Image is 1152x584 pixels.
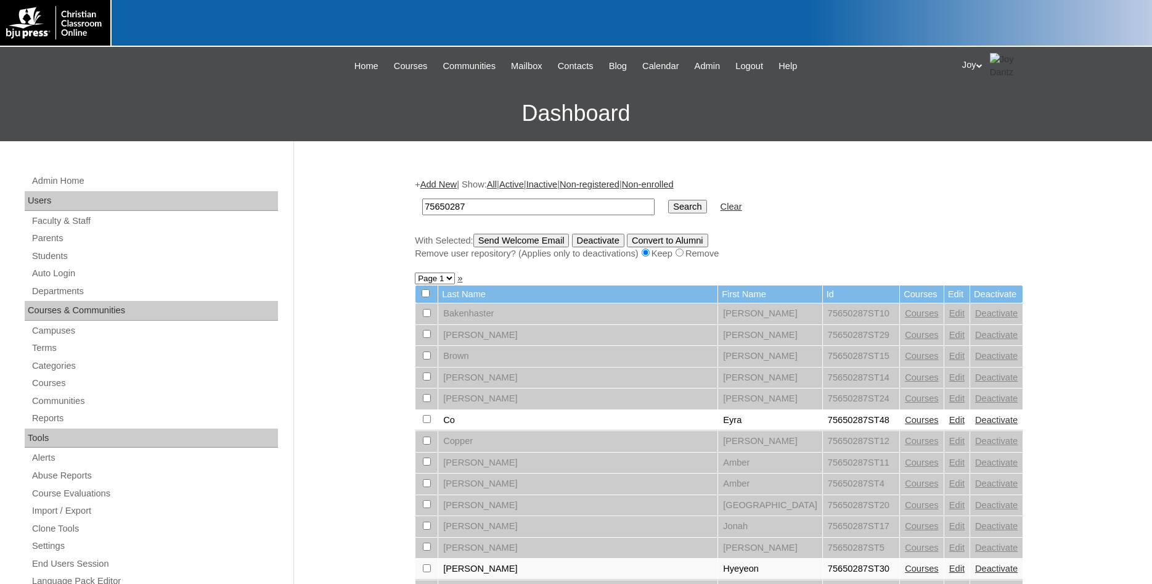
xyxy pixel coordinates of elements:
[823,389,899,409] td: 75650287ST24
[438,559,717,580] td: [PERSON_NAME]
[823,410,899,431] td: 75650287ST48
[642,59,679,73] span: Calendar
[949,372,965,382] a: Edit
[31,249,278,264] a: Students
[695,59,721,73] span: Admin
[900,286,944,303] td: Courses
[905,458,939,467] a: Courses
[823,346,899,367] td: 75650287ST15
[975,372,1018,382] a: Deactivate
[975,543,1018,553] a: Deactivate
[823,303,899,324] td: 75650287ST10
[438,538,717,559] td: [PERSON_NAME]
[718,495,822,516] td: [GEOGRAPHIC_DATA]
[6,86,1146,141] h3: Dashboard
[735,59,763,73] span: Logout
[718,286,822,303] td: First Name
[558,59,594,73] span: Contacts
[949,564,965,574] a: Edit
[718,559,822,580] td: Hyeyeon
[718,346,822,367] td: [PERSON_NAME]
[438,389,717,409] td: [PERSON_NAME]
[721,202,742,212] a: Clear
[975,458,1018,467] a: Deactivate
[718,325,822,346] td: [PERSON_NAME]
[627,234,708,247] input: Convert to Alumni
[438,368,717,389] td: [PERSON_NAME]
[636,59,685,73] a: Calendar
[975,479,1018,488] a: Deactivate
[823,538,899,559] td: 75650287ST5
[473,234,570,247] input: Send Welcome Email
[823,495,899,516] td: 75650287ST20
[443,59,496,73] span: Communities
[949,521,965,531] a: Edit
[778,59,797,73] span: Help
[609,59,627,73] span: Blog
[31,173,278,189] a: Admin Home
[823,368,899,389] td: 75650287ST14
[823,516,899,537] td: 75650287ST17
[31,521,278,537] a: Clone Tools
[438,303,717,324] td: Bakenhaster
[438,453,717,474] td: [PERSON_NAME]
[772,59,803,73] a: Help
[718,389,822,409] td: [PERSON_NAME]
[415,178,1025,260] div: + | Show: | | | |
[905,479,939,488] a: Courses
[718,538,822,559] td: [PERSON_NAME]
[25,191,278,211] div: Users
[905,330,939,340] a: Courses
[718,410,822,431] td: Eyra
[31,284,278,299] a: Departments
[718,474,822,495] td: Amber
[415,247,1025,260] div: Remove user repository? (Applies only to deactivations) Keep Remove
[438,286,717,303] td: Last Name
[718,303,822,324] td: [PERSON_NAME]
[975,308,1018,318] a: Deactivate
[944,286,970,303] td: Edit
[688,59,727,73] a: Admin
[499,179,524,189] a: Active
[457,273,462,283] a: »
[975,436,1018,446] a: Deactivate
[438,516,717,537] td: [PERSON_NAME]
[949,351,965,361] a: Edit
[718,368,822,389] td: [PERSON_NAME]
[668,200,706,213] input: Search
[31,358,278,374] a: Categories
[718,431,822,452] td: [PERSON_NAME]
[622,179,674,189] a: Non-enrolled
[511,59,542,73] span: Mailbox
[949,500,965,510] a: Edit
[970,286,1023,303] td: Deactivate
[949,330,965,340] a: Edit
[949,308,965,318] a: Edit
[31,486,278,501] a: Course Evaluations
[438,410,717,431] td: Co
[31,538,278,554] a: Settings
[905,543,939,553] a: Courses
[718,516,822,537] td: Jonah
[25,429,278,448] div: Tools
[905,500,939,510] a: Courses
[31,503,278,519] a: Import / Export
[962,53,1140,78] div: Joy
[905,308,939,318] a: Courses
[31,213,278,229] a: Faculty & Staff
[975,393,1018,403] a: Deactivate
[505,59,549,73] a: Mailbox
[31,411,278,426] a: Reports
[823,453,899,474] td: 75650287ST11
[438,325,717,346] td: [PERSON_NAME]
[718,453,822,474] td: Amber
[6,6,104,39] img: logo-white.png
[823,559,899,580] td: 75650287ST30
[354,59,378,73] span: Home
[31,468,278,483] a: Abuse Reports
[823,286,899,303] td: Id
[526,179,558,189] a: Inactive
[949,393,965,403] a: Edit
[437,59,502,73] a: Communities
[348,59,385,73] a: Home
